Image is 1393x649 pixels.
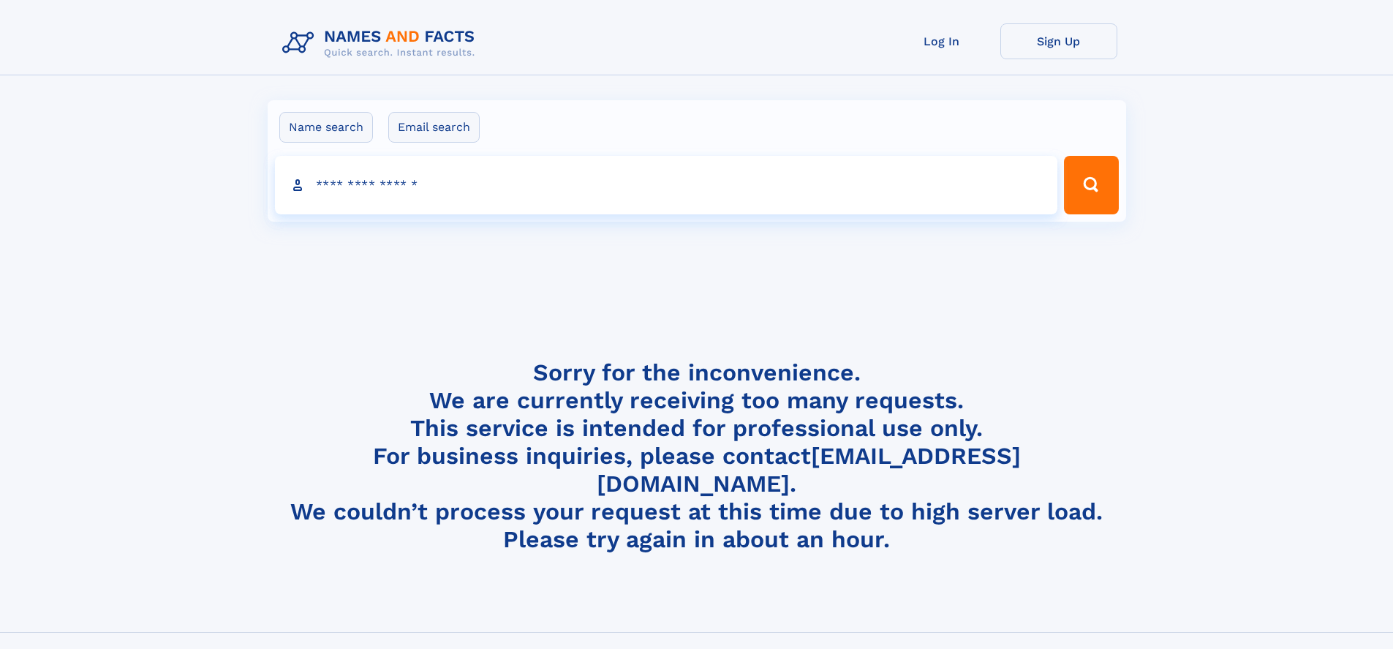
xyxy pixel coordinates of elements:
[275,156,1058,214] input: search input
[279,112,373,143] label: Name search
[276,23,487,63] img: Logo Names and Facts
[388,112,480,143] label: Email search
[276,359,1117,554] h4: Sorry for the inconvenience. We are currently receiving too many requests. This service is intend...
[883,23,1000,59] a: Log In
[597,442,1021,498] a: [EMAIL_ADDRESS][DOMAIN_NAME]
[1064,156,1118,214] button: Search Button
[1000,23,1117,59] a: Sign Up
